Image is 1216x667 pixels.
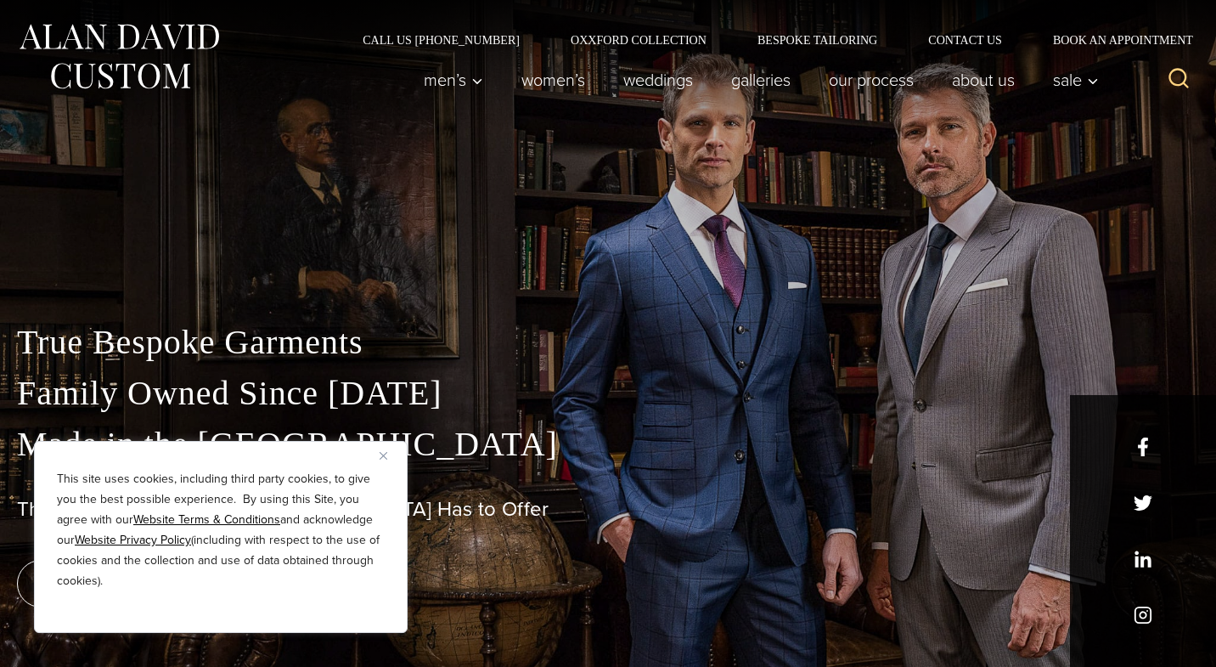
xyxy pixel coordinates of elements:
[380,452,387,460] img: Close
[503,63,605,97] a: Women’s
[1027,34,1199,46] a: Book an Appointment
[405,63,1108,97] nav: Primary Navigation
[903,34,1027,46] a: Contact Us
[732,34,903,46] a: Bespoke Tailoring
[17,560,255,608] a: book an appointment
[424,71,483,88] span: Men’s
[712,63,810,97] a: Galleries
[933,63,1034,97] a: About Us
[380,445,400,466] button: Close
[1158,59,1199,100] button: View Search Form
[57,469,385,591] p: This site uses cookies, including third party cookies, to give you the best possible experience. ...
[605,63,712,97] a: weddings
[337,34,545,46] a: Call Us [PHONE_NUMBER]
[17,317,1199,470] p: True Bespoke Garments Family Owned Since [DATE] Made in the [GEOGRAPHIC_DATA]
[75,531,191,549] a: Website Privacy Policy
[17,497,1199,522] h1: The Best Custom Suits [GEOGRAPHIC_DATA] Has to Offer
[133,511,280,529] a: Website Terms & Conditions
[337,34,1199,46] nav: Secondary Navigation
[545,34,732,46] a: Oxxford Collection
[17,19,221,94] img: Alan David Custom
[1053,71,1099,88] span: Sale
[810,63,933,97] a: Our Process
